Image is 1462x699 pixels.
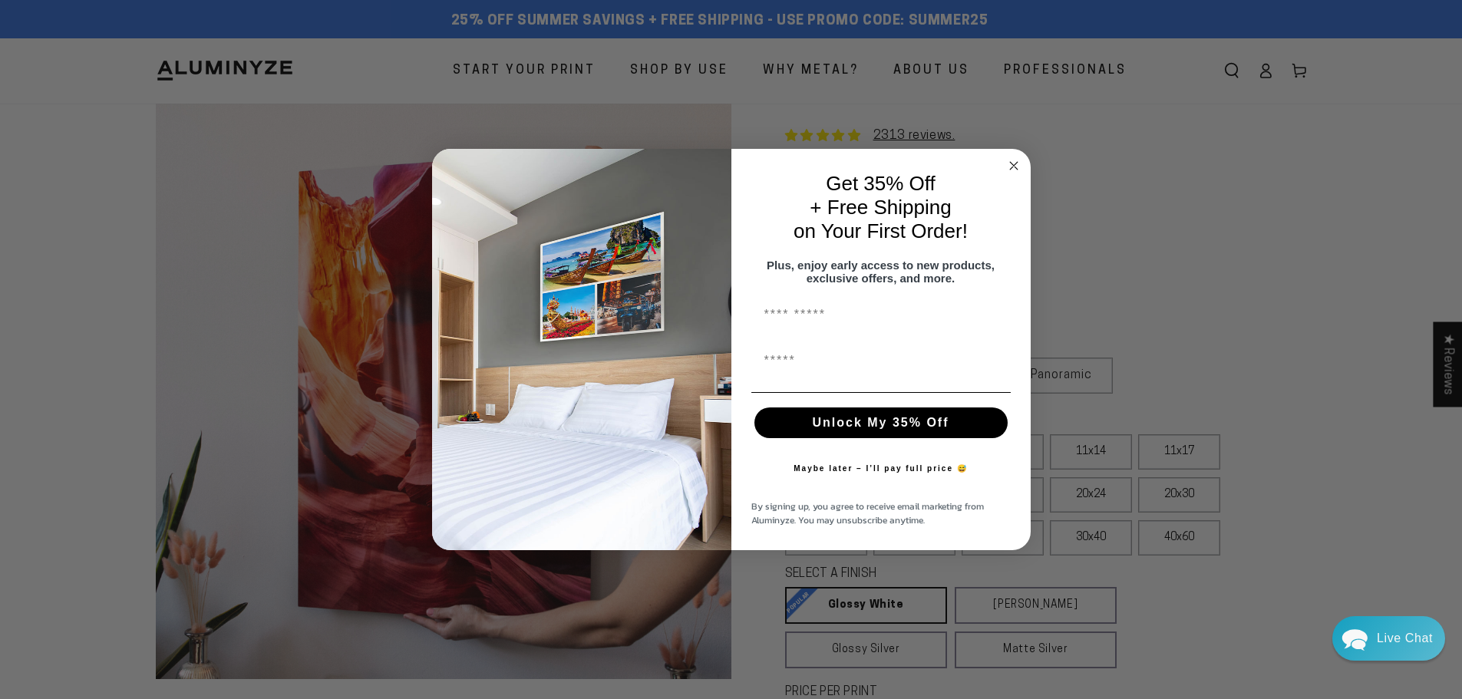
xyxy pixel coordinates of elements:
span: Plus, enjoy early access to new products, exclusive offers, and more. [767,259,995,285]
span: Get 35% Off [826,172,936,195]
img: 728e4f65-7e6c-44e2-b7d1-0292a396982f.jpeg [432,149,731,551]
span: on Your First Order! [794,219,968,242]
div: Contact Us Directly [1377,616,1433,661]
button: Unlock My 35% Off [754,407,1008,438]
img: underline [751,392,1011,393]
span: By signing up, you agree to receive email marketing from Aluminyze. You may unsubscribe anytime. [751,500,984,527]
div: Chat widget toggle [1332,616,1445,661]
span: + Free Shipping [810,196,951,219]
button: Close dialog [1005,157,1023,175]
button: Maybe later – I’ll pay full price 😅 [786,453,975,484]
